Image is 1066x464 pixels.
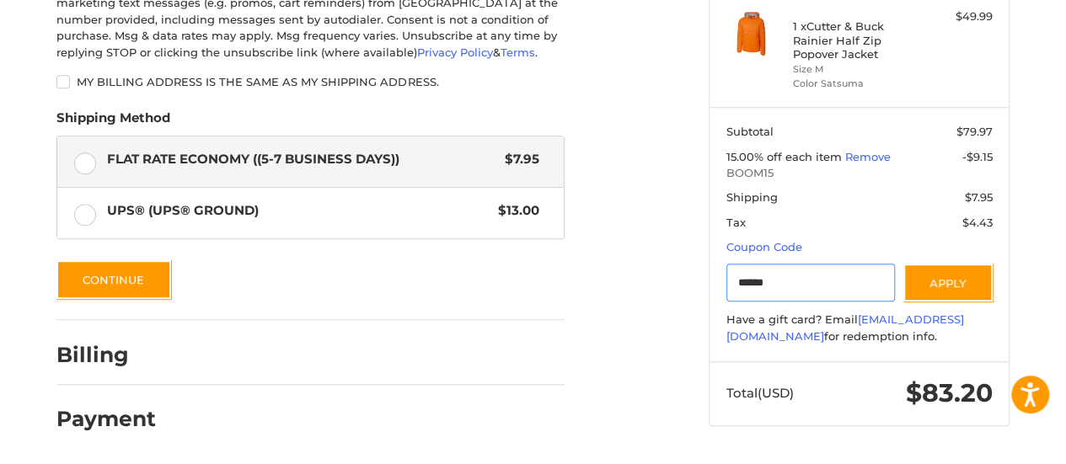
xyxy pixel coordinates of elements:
h2: Billing [56,342,155,368]
label: My billing address is the same as my shipping address. [56,75,565,88]
span: $13.00 [490,201,539,221]
span: Total (USD) [726,385,794,401]
div: Have a gift card? Email for redemption info. [726,312,993,344]
span: Flat Rate Economy ((5-7 Business Days)) [107,150,497,169]
span: $83.20 [906,377,993,408]
a: Terms [501,45,535,59]
li: Size M [793,62,922,77]
a: Coupon Code [726,240,802,253]
span: 15.00% off each item [726,150,845,163]
h4: 1 x Cutter & Buck Rainier Half Zip Popover Jacket [793,19,922,61]
button: Apply [903,264,993,301]
span: Tax [726,216,746,229]
span: $79.97 [956,125,993,138]
h2: Payment [56,406,156,432]
span: Shipping [726,190,778,204]
legend: Shipping Method [56,109,170,136]
a: Privacy Policy [417,45,493,59]
li: Color Satsuma [793,77,922,91]
span: $4.43 [962,216,993,229]
a: Remove [845,150,891,163]
span: BOOM15 [726,165,993,182]
span: -$9.15 [962,150,993,163]
input: Gift Certificate or Coupon Code [726,264,896,301]
span: UPS® (UPS® Ground) [107,201,490,221]
span: Subtotal [726,125,774,138]
span: $7.95 [965,190,993,204]
div: $49.99 [926,8,993,25]
button: Continue [56,260,171,299]
span: $7.95 [496,150,539,169]
a: [EMAIL_ADDRESS][DOMAIN_NAME] [726,312,964,343]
